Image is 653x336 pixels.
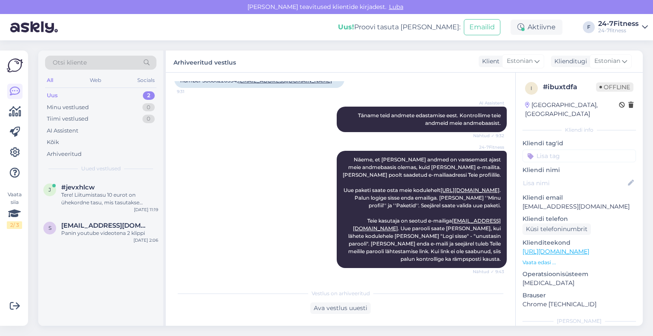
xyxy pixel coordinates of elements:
[7,221,22,229] div: 2 / 3
[173,56,236,67] label: Arhiveeritud vestlus
[507,56,533,66] span: Estonian
[525,101,619,119] div: [GEOGRAPHIC_DATA], [GEOGRAPHIC_DATA]
[472,100,504,106] span: AI Assistent
[312,290,370,297] span: Vestlus on arhiveeritud
[133,237,158,243] div: [DATE] 2:06
[310,302,371,314] div: Ava vestlus uuesti
[522,279,636,288] p: [MEDICAL_DATA]
[472,268,504,275] span: Nähtud ✓ 9:43
[511,20,562,35] div: Aktiivne
[522,259,636,266] p: Vaata edasi ...
[358,112,502,126] span: Täname teid andmete edastamise eest. Kontrollime teie andmeid meie andmebaasist.
[440,187,500,193] a: [URL][DOMAIN_NAME]
[522,223,591,235] div: Küsi telefoninumbrit
[598,20,639,27] div: 24-7Fitness
[47,138,59,147] div: Kõik
[522,150,636,162] input: Lisa tag
[48,225,51,231] span: s
[551,57,587,66] div: Klienditugi
[88,75,103,86] div: Web
[47,115,88,123] div: Tiimi vestlused
[47,91,58,100] div: Uus
[142,103,155,112] div: 0
[522,193,636,202] p: Kliendi email
[522,202,636,211] p: [EMAIL_ADDRESS][DOMAIN_NAME]
[472,133,504,139] span: Nähtud ✓ 9:32
[522,215,636,223] p: Kliendi telefon
[522,317,636,325] div: [PERSON_NAME]
[522,270,636,279] p: Operatsioonisüsteem
[338,23,354,31] b: Uus!
[143,91,155,100] div: 2
[522,166,636,175] p: Kliendi nimi
[543,82,596,92] div: # ibuxtdfa
[598,20,648,34] a: 24-7Fitness24-7fitness
[53,58,87,67] span: Otsi kliente
[522,238,636,247] p: Klienditeekond
[7,191,22,229] div: Vaata siia
[523,178,626,188] input: Lisa nimi
[7,57,23,73] img: Askly Logo
[522,126,636,134] div: Kliendi info
[522,300,636,309] p: Chrome [TECHNICAL_ID]
[386,3,406,11] span: Luba
[142,115,155,123] div: 0
[61,184,95,191] span: #jevxhlcw
[45,75,55,86] div: All
[522,139,636,148] p: Kliendi tag'id
[522,291,636,300] p: Brauser
[598,27,639,34] div: 24-7fitness
[61,222,150,229] span: supsti1@gmail.com
[81,165,121,172] span: Uued vestlused
[47,103,89,112] div: Minu vestlused
[47,127,78,135] div: AI Assistent
[464,19,500,35] button: Emailid
[136,75,156,86] div: Socials
[583,21,595,33] div: F
[472,144,504,150] span: 24-7Fitness
[479,57,500,66] div: Klient
[531,85,532,91] span: i
[594,56,620,66] span: Estonian
[338,22,460,32] div: Proovi tasuta [PERSON_NAME]:
[48,186,51,193] span: j
[343,156,502,262] span: Näeme, et [PERSON_NAME] andmed on varasemast ajast meie andmebaasis olemas, kuid [PERSON_NAME] e-...
[134,206,158,213] div: [DATE] 11:19
[47,150,82,158] div: Arhiveeritud
[61,229,158,237] div: Panin youtube videotena 2 klippi
[177,88,209,95] span: 9:31
[522,248,589,255] a: [URL][DOMAIN_NAME]
[596,82,633,92] span: Offline
[61,191,158,206] div: Tere! Liitumistasu 10 eurot on ühekordne tasu, mis tasutakse spordiklubiga esmakordsel liitumisel...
